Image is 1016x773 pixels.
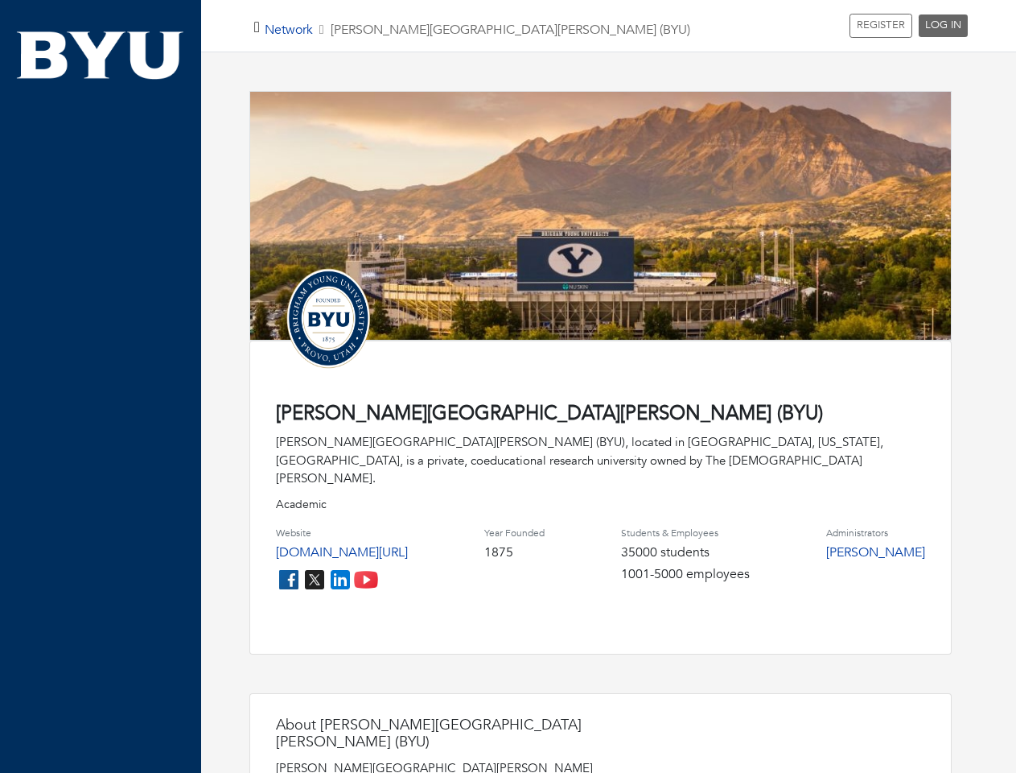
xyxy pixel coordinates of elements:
a: [PERSON_NAME] [826,544,925,561]
h4: 1875 [484,545,545,560]
p: Academic [276,496,925,513]
img: facebook_icon-256f8dfc8812ddc1b8eade64b8eafd8a868ed32f90a8d2bb44f507e1979dbc24.png [276,567,302,593]
img: lavell-edwards-stadium.jpg [250,92,951,355]
a: [DOMAIN_NAME][URL] [276,544,408,561]
img: Untitled-design-3.png [276,266,380,370]
div: [PERSON_NAME][GEOGRAPHIC_DATA][PERSON_NAME] (BYU), located in [GEOGRAPHIC_DATA], [US_STATE], [GEO... [276,433,925,488]
img: linkedin_icon-84db3ca265f4ac0988026744a78baded5d6ee8239146f80404fb69c9eee6e8e7.png [327,567,353,593]
a: LOG IN [919,14,968,37]
h4: About [PERSON_NAME][GEOGRAPHIC_DATA][PERSON_NAME] (BYU) [276,717,598,751]
h4: [PERSON_NAME][GEOGRAPHIC_DATA][PERSON_NAME] (BYU) [276,403,925,426]
a: Network [265,21,313,39]
h4: 1001-5000 employees [621,567,750,582]
h4: 35000 students [621,545,750,560]
img: youtube_icon-fc3c61c8c22f3cdcae68f2f17984f5f016928f0ca0694dd5da90beefb88aa45e.png [353,567,379,593]
h4: Website [276,527,408,539]
h4: Administrators [826,527,925,539]
h5: [PERSON_NAME][GEOGRAPHIC_DATA][PERSON_NAME] (BYU) [265,23,690,38]
h4: Students & Employees [621,527,750,539]
img: BYU.png [16,28,185,82]
img: twitter_icon-7d0bafdc4ccc1285aa2013833b377ca91d92330db209b8298ca96278571368c9.png [302,567,327,593]
a: REGISTER [849,14,912,38]
h4: Year Founded [484,527,545,539]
